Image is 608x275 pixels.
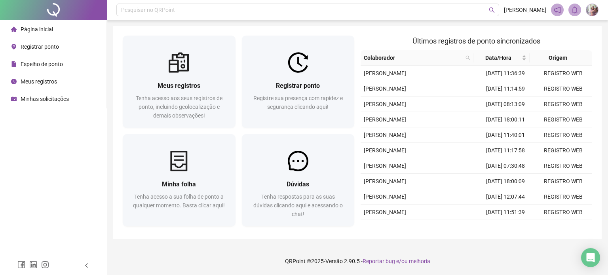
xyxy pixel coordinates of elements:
img: 83939 [586,4,598,16]
td: REGISTRO WEB [534,127,592,143]
a: Minha folhaTenha acesso a sua folha de ponto a qualquer momento. Basta clicar aqui! [123,134,236,226]
span: [PERSON_NAME] [364,85,406,92]
span: Tenha acesso a sua folha de ponto a qualquer momento. Basta clicar aqui! [133,193,225,209]
td: REGISTRO WEB [534,143,592,158]
td: REGISTRO WEB [534,81,592,97]
span: search [464,52,472,64]
span: [PERSON_NAME] [364,132,406,138]
td: [DATE] 18:00:09 [477,174,534,189]
a: Registrar pontoRegistre sua presença com rapidez e segurança clicando aqui! [242,36,355,128]
span: left [84,263,89,268]
span: Meus registros [158,82,200,89]
span: linkedin [29,261,37,269]
td: REGISTRO WEB [534,189,592,205]
span: Registrar ponto [21,44,59,50]
td: [DATE] 11:17:58 [477,143,534,158]
td: [DATE] 11:14:59 [477,81,534,97]
span: Meus registros [21,78,57,85]
span: Dúvidas [287,180,309,188]
a: Meus registrosTenha acesso aos seus registros de ponto, incluindo geolocalização e demais observa... [123,36,236,128]
span: Data/Hora [477,53,520,62]
span: [PERSON_NAME] [364,101,406,107]
td: REGISTRO WEB [534,174,592,189]
span: search [465,55,470,60]
span: [PERSON_NAME] [364,209,406,215]
span: search [489,7,495,13]
span: Reportar bug e/ou melhoria [363,258,430,264]
span: Página inicial [21,26,53,32]
td: [DATE] 08:13:09 [477,97,534,112]
span: Registre sua presença com rapidez e segurança clicando aqui! [253,95,343,110]
th: Data/Hora [473,50,530,66]
span: [PERSON_NAME] [364,178,406,184]
span: notification [554,6,561,13]
td: REGISTRO WEB [534,112,592,127]
span: Minha folha [162,180,196,188]
span: Tenha respostas para as suas dúvidas clicando aqui e acessando o chat! [253,193,343,217]
td: REGISTRO WEB [534,158,592,174]
td: [DATE] 07:30:48 [477,158,534,174]
footer: QRPoint © 2025 - 2.90.5 - [107,247,608,275]
td: REGISTRO WEB [534,97,592,112]
span: [PERSON_NAME] [364,70,406,76]
td: REGISTRO WEB [534,205,592,220]
span: bell [571,6,578,13]
span: [PERSON_NAME] [364,116,406,123]
td: REGISTRO WEB [534,220,592,235]
td: [DATE] 07:25:10 [477,220,534,235]
td: [DATE] 12:07:44 [477,189,534,205]
div: Open Intercom Messenger [581,248,600,267]
span: Tenha acesso aos seus registros de ponto, incluindo geolocalização e demais observações! [136,95,222,119]
th: Origem [530,50,586,66]
span: Colaborador [364,53,462,62]
td: [DATE] 11:51:39 [477,205,534,220]
span: clock-circle [11,79,17,84]
span: [PERSON_NAME] [364,163,406,169]
a: DúvidasTenha respostas para as suas dúvidas clicando aqui e acessando o chat! [242,134,355,226]
span: Versão [325,258,343,264]
span: Minhas solicitações [21,96,69,102]
span: Últimos registros de ponto sincronizados [412,37,540,45]
span: [PERSON_NAME] [364,147,406,154]
span: Espelho de ponto [21,61,63,67]
span: [PERSON_NAME] [364,193,406,200]
span: [PERSON_NAME] [504,6,546,14]
td: [DATE] 11:40:01 [477,127,534,143]
span: facebook [17,261,25,269]
span: environment [11,44,17,49]
td: [DATE] 11:36:39 [477,66,534,81]
span: file [11,61,17,67]
span: home [11,27,17,32]
span: Registrar ponto [276,82,320,89]
td: REGISTRO WEB [534,66,592,81]
span: instagram [41,261,49,269]
span: schedule [11,96,17,102]
td: [DATE] 18:00:11 [477,112,534,127]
